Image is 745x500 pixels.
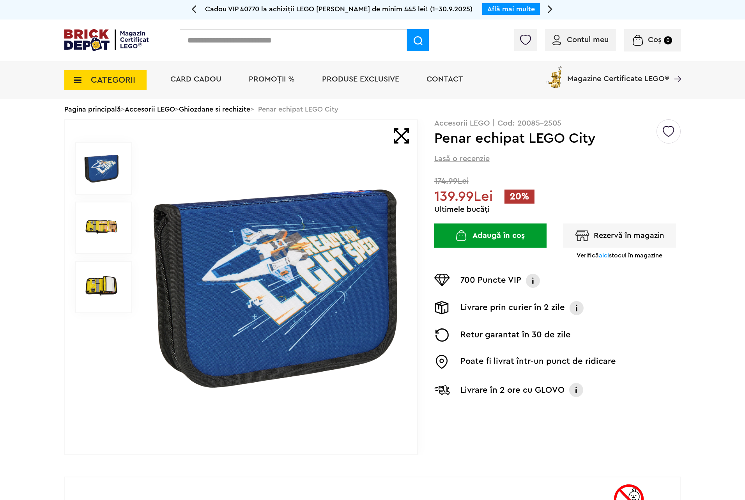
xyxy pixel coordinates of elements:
[664,36,672,44] small: 0
[434,385,450,395] img: Livrare Glovo
[434,301,450,314] img: Livrare
[504,190,534,204] span: 20%
[599,252,609,259] span: aici
[563,223,676,248] button: Rezervă în magazin
[84,270,119,305] img: Penar echipat LEGO City LEGO 20085-2505
[64,106,121,113] a: Pagina principală
[434,119,681,127] p: Accesorii LEGO | Cod: 20085-2505
[552,36,609,44] a: Contul meu
[434,190,493,204] span: 139.99Lei
[434,274,450,286] img: Puncte VIP
[460,328,571,342] p: Retur garantat în 30 de zile
[434,355,450,369] img: Easybox
[434,328,450,342] img: Returnare
[434,131,656,145] h1: Penar echipat LEGO City
[525,274,541,288] img: Info VIP
[64,99,681,119] div: > > > Penar echipat LEGO City
[567,36,609,44] span: Contul meu
[434,177,681,185] span: 174.99Lei
[434,206,681,213] div: Ultimele bucăți
[205,5,472,12] span: Cadou VIP 40770 la achiziții LEGO [PERSON_NAME] de minim 445 lei! (1-30.9.2025)
[170,75,221,83] a: Card Cadou
[322,75,399,83] a: Produse exclusive
[460,355,616,369] p: Poate fi livrat într-un punct de ridicare
[149,161,400,413] img: Penar echipat LEGO City
[249,75,295,83] a: PROMOȚII %
[568,382,584,398] img: Info livrare cu GLOVO
[648,36,662,44] span: Coș
[426,75,463,83] a: Contact
[569,301,584,315] img: Info livrare prin curier
[434,153,490,164] span: Lasă o recenzie
[487,5,535,12] a: Află mai multe
[669,65,681,73] a: Magazine Certificate LEGO®
[125,106,175,113] a: Accesorii LEGO
[460,301,565,315] p: Livrare prin curier în 2 zile
[179,106,250,113] a: Ghiozdane si rechizite
[460,384,565,396] p: Livrare în 2 ore cu GLOVO
[84,210,119,245] img: Penar echipat LEGO City
[460,274,521,288] p: 700 Puncte VIP
[434,223,547,248] button: Adaugă în coș
[91,76,135,84] span: CATEGORII
[577,252,662,259] p: Verifică stocul în magazine
[84,151,119,186] img: Penar echipat LEGO City
[567,65,669,83] span: Magazine Certificate LEGO®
